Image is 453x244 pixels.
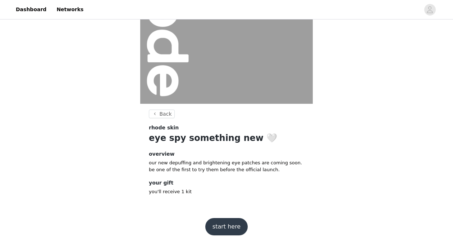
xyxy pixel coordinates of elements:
div: avatar [426,4,433,15]
a: Networks [52,1,88,18]
button: start here [205,218,248,235]
a: Dashboard [12,1,51,18]
button: Back [149,110,175,118]
p: our new depuffing and brightening eye patches are coming soon. be one of the first to try them be... [149,159,304,173]
span: rhode skin [149,124,179,132]
h4: overview [149,150,304,158]
p: you'll receive 1 kit [149,188,304,195]
h4: your gift [149,179,304,187]
h1: eye spy something new 🤍 [149,132,304,145]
